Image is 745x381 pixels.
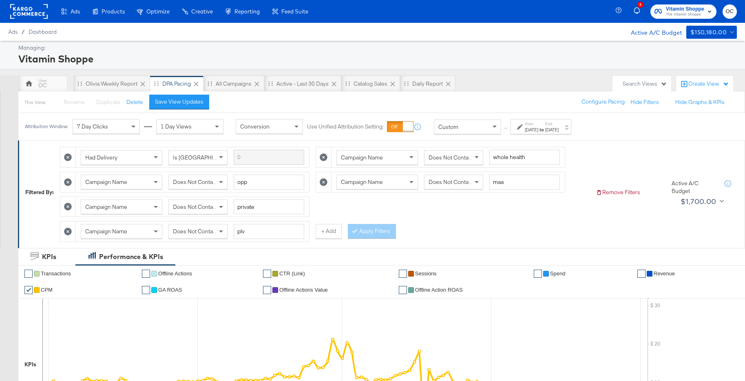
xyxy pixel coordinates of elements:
[24,286,33,294] a: ✔
[18,29,29,35] span: /
[234,175,304,190] input: Enter a search term
[77,123,108,131] span: 7 Day Clicks
[85,178,127,186] span: Campaign Name
[161,123,192,131] span: 1 Day Views
[41,270,71,277] span: Transactions
[263,286,271,294] a: ✔
[596,188,640,196] button: Remove Filters
[268,81,273,86] div: Drag to reorder tab
[630,98,659,106] button: Hide Filters
[96,98,120,106] span: Duplicate
[155,98,203,106] div: Save View Updates
[29,29,57,35] a: Dashboard
[550,270,566,277] span: Spend
[686,26,737,39] button: $150,180.00
[173,154,235,161] span: Is [GEOGRAPHIC_DATA]
[158,270,192,277] span: Offline Actions
[162,80,191,88] div: DPA Pacing
[622,26,682,38] div: Active A/C Budget
[534,270,542,278] a: ✔
[149,95,209,109] button: Save View Updates
[24,270,33,278] a: ✔
[545,126,559,133] div: [DATE]
[158,287,182,293] span: GA ROAS
[154,81,159,86] div: Drag to reorder tab
[723,4,737,19] button: OC
[681,195,716,208] div: $1,700.00
[399,286,407,294] a: ✔
[502,127,510,130] span: ↑
[142,270,150,278] a: ✔
[637,2,643,8] div: 3
[489,150,560,165] input: Enter a search term
[545,121,559,126] label: End:
[279,270,305,277] span: CTR (Link)
[86,80,137,88] div: Olivia Weekly Report
[650,4,716,19] button: Vitamin ShoppeThe Vitamin Shoppe
[538,126,545,133] strong: to
[276,80,329,88] div: Active - Last 30 Days
[489,175,560,190] input: Enter a search term
[354,80,387,88] div: Catalog Sales
[281,8,308,15] span: Feed Suite
[77,81,82,86] div: Drag to reorder tab
[8,29,18,35] span: Ads
[345,81,350,86] div: Drag to reorder tab
[173,203,217,210] span: Does Not Contain
[24,124,69,130] div: Attribution Window:
[654,270,675,277] span: Revenue
[216,80,252,88] div: All Campaigns
[632,4,646,20] button: 3
[146,8,170,15] span: Optimize
[234,150,304,165] input: Enter a search term
[672,179,716,195] div: Active A/C Budget
[102,8,125,15] span: Products
[415,270,437,277] span: Sessions
[438,123,458,131] span: Custom
[316,224,342,239] button: + Add
[208,81,212,86] div: Drag to reorder tab
[263,270,271,278] a: ✔
[307,123,384,131] label: Use Unified Attribution Setting:
[675,98,725,106] button: Hide Graphs & KPIs
[64,98,85,106] span: Rename
[412,80,443,88] div: Daily Report
[18,44,735,52] div: Managing:
[677,195,725,208] button: $1,700.00
[341,178,383,186] span: Campaign Name
[42,252,56,261] div: KPIs
[279,287,328,293] span: Offline Actions Value
[726,7,734,16] span: OC
[341,154,383,161] span: Campaign Name
[85,228,127,235] span: Campaign Name
[429,154,473,161] span: Does Not Contain
[25,188,54,196] div: Filtered By:
[173,178,217,186] span: Does Not Contain
[38,82,47,89] div: OC
[415,287,463,293] span: Offline Action ROAS
[404,81,409,86] div: Drag to reorder tab
[240,123,270,131] span: Conversion
[85,154,117,161] span: Had Delivery
[399,270,407,278] a: ✔
[142,286,150,294] a: ✔
[525,121,538,126] label: Start:
[24,361,36,368] div: KPIs
[576,95,630,109] button: Configure Pacing
[41,287,53,293] span: CPM
[24,99,46,106] div: This View:
[18,52,735,66] div: Vitamin Shoppe
[71,8,80,15] span: Ads
[99,252,163,261] div: Performance & KPIs
[85,203,127,210] span: Campaign Name
[688,80,729,88] div: Create View
[191,8,213,15] span: Creative
[173,228,217,235] span: Does Not Contain
[623,80,667,88] div: Search Views
[234,8,260,15] span: Reporting
[690,27,727,38] div: $150,180.00
[666,11,704,18] span: The Vitamin Shoppe
[666,5,704,13] span: Vitamin Shoppe
[525,126,538,133] div: [DATE]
